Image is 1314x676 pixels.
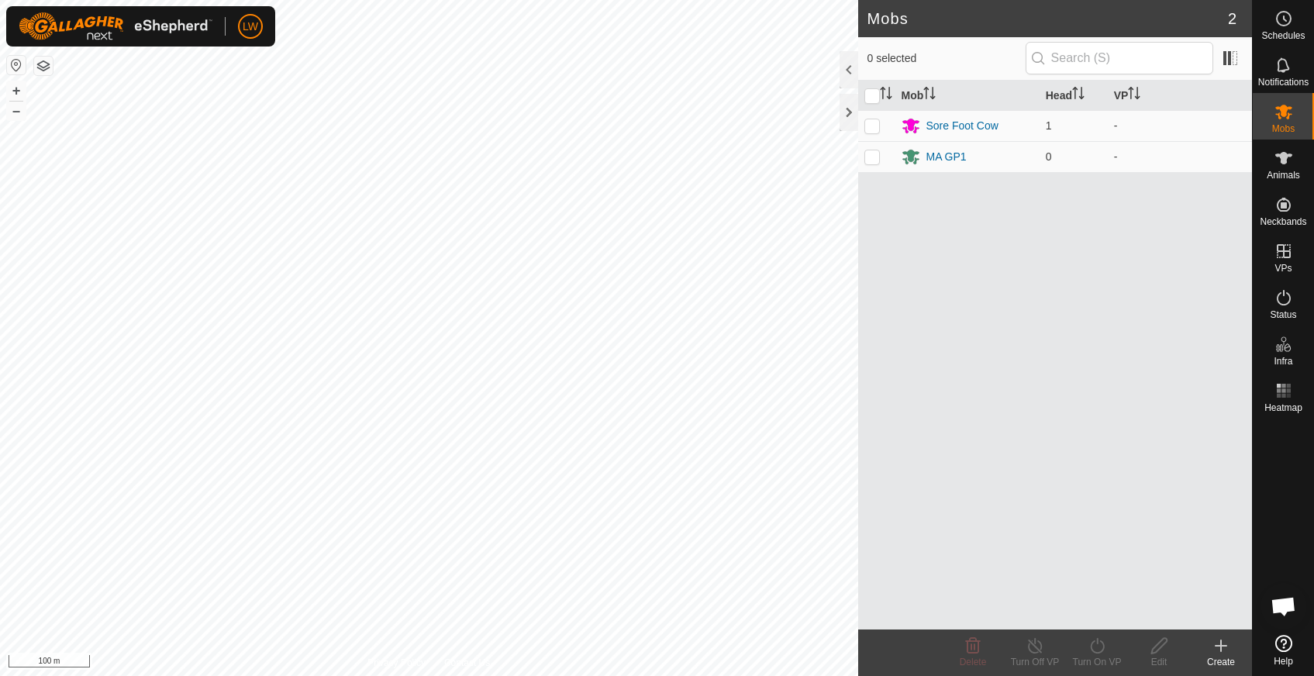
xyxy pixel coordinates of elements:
span: Help [1274,657,1293,666]
th: Head [1040,81,1108,111]
span: 0 selected [867,50,1026,67]
button: Map Layers [34,57,53,75]
span: 1 [1046,119,1052,132]
h2: Mobs [867,9,1228,28]
span: Notifications [1258,78,1309,87]
span: Animals [1267,171,1300,180]
th: Mob [895,81,1040,111]
span: VPs [1274,264,1292,273]
a: Privacy Policy [367,656,426,670]
p-sorticon: Activate to sort [1128,89,1140,102]
span: Heatmap [1264,403,1302,412]
td: - [1108,141,1252,172]
a: Help [1253,629,1314,672]
a: Contact Us [444,656,490,670]
span: Schedules [1261,31,1305,40]
span: 2 [1228,7,1236,30]
p-sorticon: Activate to sort [923,89,936,102]
div: Open chat [1261,583,1307,629]
div: MA GP1 [926,149,967,165]
input: Search (S) [1026,42,1213,74]
td: - [1108,110,1252,141]
img: Gallagher Logo [19,12,212,40]
span: Status [1270,310,1296,319]
p-sorticon: Activate to sort [880,89,892,102]
span: 0 [1046,150,1052,163]
div: Turn Off VP [1004,655,1066,669]
span: Delete [960,657,987,667]
div: Create [1190,655,1252,669]
th: VP [1108,81,1252,111]
span: Neckbands [1260,217,1306,226]
span: Mobs [1272,124,1295,133]
button: – [7,102,26,120]
div: Turn On VP [1066,655,1128,669]
button: Reset Map [7,56,26,74]
span: Infra [1274,357,1292,366]
button: + [7,81,26,100]
div: Edit [1128,655,1190,669]
span: LW [243,19,258,35]
p-sorticon: Activate to sort [1072,89,1085,102]
div: Sore Foot Cow [926,118,998,134]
